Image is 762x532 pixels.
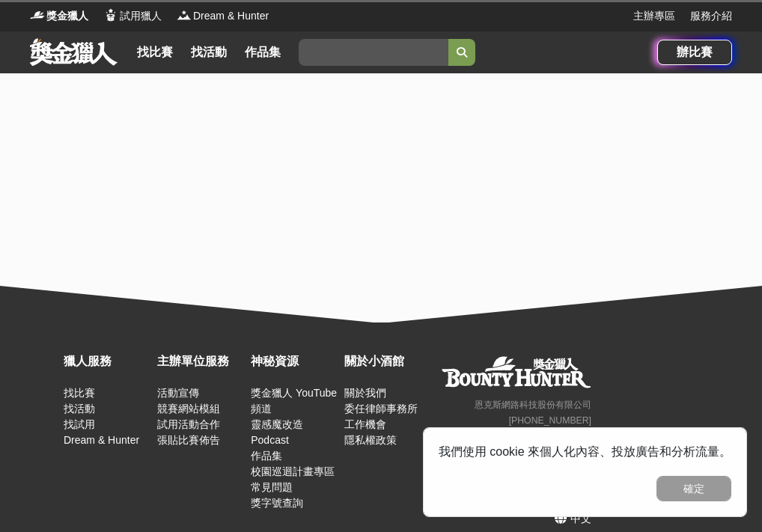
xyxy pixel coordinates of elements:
[251,387,337,415] a: 獎金獵人 YouTube 頻道
[131,42,179,63] a: 找比賽
[30,7,45,22] img: Logo
[157,418,220,430] a: 試用活動合作
[157,352,243,370] div: 主辦單位服務
[344,352,430,370] div: 關於小酒館
[344,387,386,399] a: 關於我們
[656,476,731,501] button: 確定
[64,403,95,415] a: 找活動
[103,7,118,22] img: Logo
[251,481,293,493] a: 常見問題
[439,445,731,458] span: 我們使用 cookie 來個人化內容、投放廣告和分析流量。
[177,7,192,22] img: Logo
[475,400,591,410] small: 恩克斯網路科技股份有限公司
[657,40,732,65] a: 辦比賽
[690,8,732,24] a: 服務介紹
[103,8,162,24] a: Logo試用獵人
[344,418,386,430] a: 工作機會
[251,497,303,509] a: 獎字號查詢
[120,8,162,24] span: 試用獵人
[157,387,199,399] a: 活動宣傳
[251,352,337,370] div: 神秘資源
[239,42,287,63] a: 作品集
[157,403,220,415] a: 競賽網站模組
[251,450,282,462] a: 作品集
[64,387,95,399] a: 找比賽
[185,42,233,63] a: 找活動
[177,8,269,24] a: LogoDream & Hunter
[633,8,675,24] a: 主辦專區
[64,352,150,370] div: 獵人服務
[344,434,397,446] a: 隱私權政策
[30,8,88,24] a: Logo獎金獵人
[46,8,88,24] span: 獎金獵人
[193,8,269,24] span: Dream & Hunter
[509,415,591,426] small: [PHONE_NUMBER]
[157,434,220,446] a: 張貼比賽佈告
[344,403,418,415] a: 委任律師事務所
[251,418,303,446] a: 靈感魔改造 Podcast
[64,418,95,430] a: 找試用
[64,434,139,446] a: Dream & Hunter
[570,513,591,525] span: 中文
[251,465,335,477] a: 校園巡迴計畫專區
